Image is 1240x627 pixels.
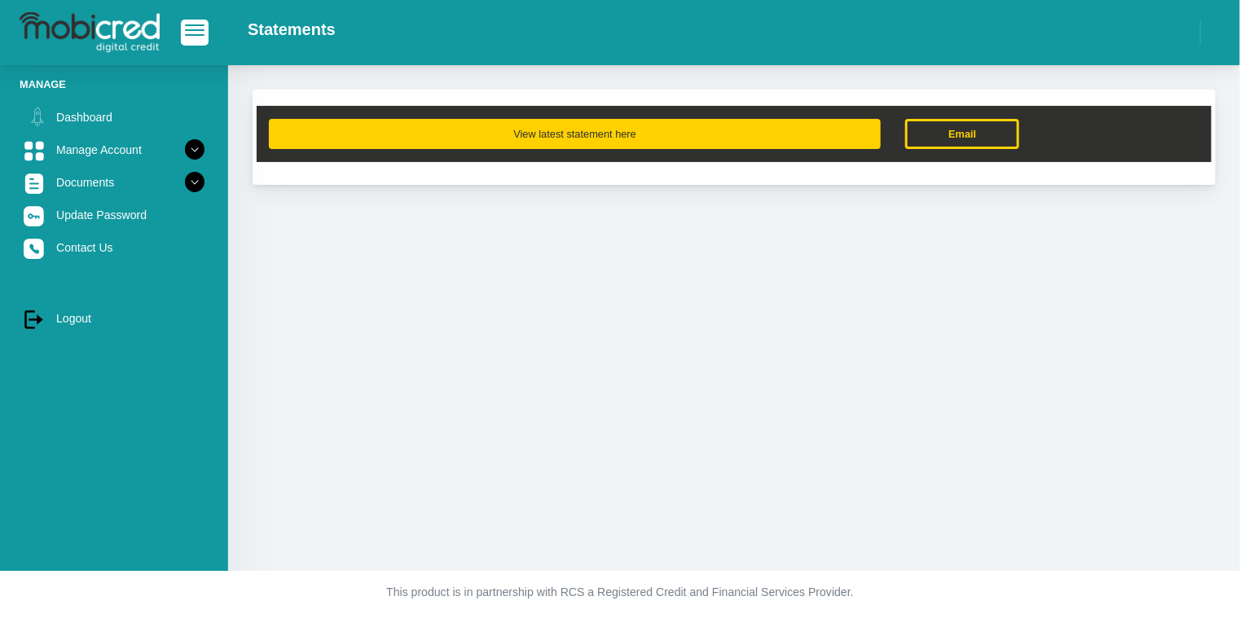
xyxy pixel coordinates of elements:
a: Email [905,119,1019,149]
a: Logout [20,303,209,334]
a: Manage Account [20,134,209,165]
p: This product is in partnership with RCS a Registered Credit and Financial Services Provider. [168,584,1072,601]
a: Documents [20,167,209,198]
button: View latest statement here [269,119,881,149]
h2: Statements [248,20,336,39]
a: Contact Us [20,232,209,263]
a: Update Password [20,199,209,230]
a: Dashboard [20,102,209,133]
li: Manage [20,77,209,92]
img: logo-mobicred.svg [20,12,160,53]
